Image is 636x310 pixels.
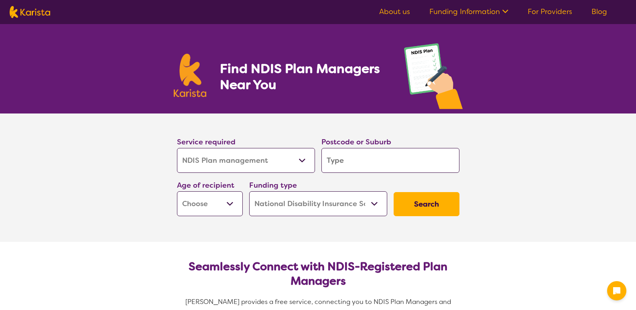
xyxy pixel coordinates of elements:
a: Funding Information [429,7,508,16]
img: Karista logo [10,6,50,18]
img: plan-management [404,43,463,113]
label: Funding type [249,180,297,190]
a: About us [379,7,410,16]
h1: Find NDIS Plan Managers Near You [220,61,388,93]
input: Type [321,148,459,173]
a: Blog [591,7,607,16]
img: Karista logo [174,54,207,97]
label: Service required [177,137,236,147]
label: Age of recipient [177,180,234,190]
label: Postcode or Suburb [321,137,391,147]
button: Search [394,192,459,216]
a: For Providers [528,7,572,16]
h2: Seamlessly Connect with NDIS-Registered Plan Managers [183,259,453,288]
